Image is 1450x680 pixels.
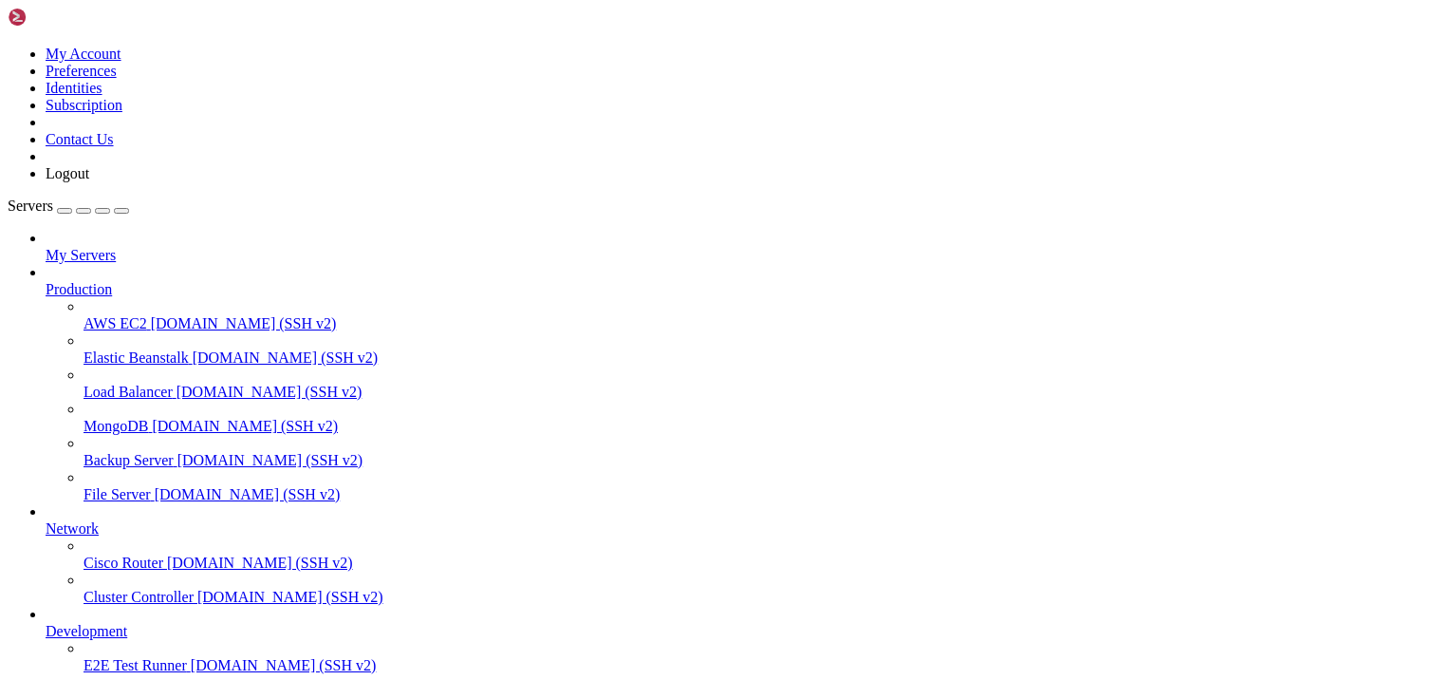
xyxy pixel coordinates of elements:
[8,349,1202,368] x-row: ipset v7.19: The set with the given name does not exist
[84,589,194,605] span: Cluster Controller
[84,367,1442,401] li: Load Balancer [DOMAIN_NAME] (SSH v2)
[84,435,1442,469] li: Backup Server [DOMAIN_NAME] (SSH v2)
[84,469,1442,503] li: File Server [DOMAIN_NAME] (SSH v2)
[84,452,1442,469] a: Backup Server [DOMAIN_NAME] (SSH v2)
[84,315,147,331] span: AWS EC2
[84,332,1442,367] li: Elastic Beanstalk [DOMAIN_NAME] (SSH v2)
[46,503,1442,606] li: Network
[167,555,353,571] span: [DOMAIN_NAME] (SSH v2)
[84,555,1442,572] a: Cisco Router [DOMAIN_NAME] (SSH v2)
[8,274,1202,293] x-row: ipset v7.19: The set with the given name does not exist
[84,401,1442,435] li: MongoDB [DOMAIN_NAME] (SSH v2)
[84,486,151,502] span: File Server
[76,540,220,557] span: /etc/iptables/ipset
[84,452,174,468] span: Backup Server
[8,84,1202,103] x-row: ipset v7.19: Syntax error: cannot parse [TECHNICAL_ID]: resolving to IPv4 address failed
[8,198,129,214] a: Servers
[220,540,228,557] span: #
[46,369,76,387] span: mail
[8,255,1202,274] x-row: ipset v7.19: The set with the given name does not exist
[8,46,1202,65] x-row: ipset v7.19: Syntax error: cannot parse [TECHNICAL_ID]: resolving to IPv4 address failed
[8,103,1202,122] x-row: ipset v7.19: Syntax error: cannot parse [TECHNICAL_ID]: resolving to IPv4 address failed
[84,349,1442,367] a: Elastic Beanstalk [DOMAIN_NAME] (SSH v2)
[8,8,117,27] img: Shellngn
[38,521,46,538] span: @
[84,538,1442,572] li: Cisco Router [DOMAIN_NAME] (SSH v2)
[8,198,1202,217] x-row: ipset v7.19: The set with the given name does not exist
[46,281,112,297] span: Production
[38,540,46,557] span: @
[8,8,1202,27] x-row: ipset v7.19: Syntax error: cannot parse [TECHNICAL_ID]: resolving to IPv4 address failed
[84,640,1442,674] li: E2E Test Runner [DOMAIN_NAME] (SSH v2)
[8,406,1202,425] x-row: Resolving [DOMAIN_NAME] ([DOMAIN_NAME])... [TECHNICAL_ID], [TECHNICAL_ID], [TECHNICAL_ID], ...
[405,539,413,558] div: (50, 28)
[151,315,337,331] span: [DOMAIN_NAME] (SSH v2)
[8,501,1202,520] x-row: view block_[DOMAIN_NAME]
[84,384,1442,401] a: Load Balancer [DOMAIN_NAME] (SSH v2)
[152,418,338,434] span: [DOMAIN_NAME] (SSH v2)
[8,520,1202,539] x-row: vim block_[DOMAIN_NAME]
[46,540,76,557] span: mail
[84,572,1442,606] li: Cluster Controller [DOMAIN_NAME] (SSH v2)
[46,520,99,537] span: Network
[8,236,1202,255] x-row: ipset v7.19: The set with the given name does not exist
[8,539,1202,558] x-row: vim block_[DOMAIN_NAME]
[84,657,187,673] span: E2E Test Runner
[76,502,220,519] span: /etc/iptables/ipset
[46,247,116,263] span: My Servers
[84,384,173,400] span: Load Balancer
[46,230,1442,264] li: My Servers
[84,298,1442,332] li: AWS EC2 [DOMAIN_NAME] (SSH v2)
[8,502,38,519] span: root
[155,486,341,502] span: [DOMAIN_NAME] (SSH v2)
[76,521,220,538] span: /etc/iptables/ipset
[8,521,38,538] span: root
[84,657,1442,674] a: E2E Test Runner [DOMAIN_NAME] (SSH v2)
[8,141,1202,160] x-row: ipset v7.19: The set with the given name does not exist
[8,217,1202,236] x-row: ipset v7.19: The set with the given name does not exist
[84,589,1442,606] a: Cluster Controller [DOMAIN_NAME] (SSH v2)
[46,80,102,96] a: Identities
[46,623,127,639] span: Development
[193,349,379,366] span: [DOMAIN_NAME] (SSH v2)
[84,555,163,571] span: Cisco Router
[8,312,1202,331] x-row: ipset v7.19: The set with the given name does not exist
[46,63,117,79] a: Preferences
[46,131,114,147] a: Contact Us
[8,387,1202,406] x-row: --2025-10-14 10:45:54-- [URL][DOMAIN_NAME]
[46,520,1442,538] a: Network
[46,606,1442,674] li: Development
[76,369,220,387] span: /etc/iptables/ipset
[220,369,228,387] span: #
[8,369,38,387] span: root
[46,247,1442,264] a: My Servers
[8,65,1202,84] x-row: ipset v7.19: Syntax error: cannot parse [TECHNICAL_ID]: resolving to IPv4 address failed
[46,521,76,538] span: mail
[8,198,53,214] span: Servers
[46,502,76,519] span: mail
[38,369,46,387] span: @
[84,418,148,434] span: MongoDB
[191,657,377,673] span: [DOMAIN_NAME] (SSH v2)
[46,165,89,181] a: Logout
[8,540,38,557] span: root
[177,384,362,400] span: [DOMAIN_NAME] (SSH v2)
[8,27,1202,46] x-row: ipset v7.19: Syntax error: cannot parse [TECHNICAL_ID]: resolving to IPv4 address failed
[8,179,1202,198] x-row: ipset v7.19: The set with the given name does not exist
[84,315,1442,332] a: AWS EC2 [DOMAIN_NAME] (SSH v2)
[84,486,1442,503] a: File Server [DOMAIN_NAME] (SSH v2)
[46,46,121,62] a: My Account
[8,122,1202,141] x-row: ipset v7.19: The set with the given name does not exist
[8,293,1202,312] x-row: ipset v7.19: The set with the given name does not exist
[8,331,1202,349] x-row: ipset v7.19: The set with the given name does not exist
[8,160,1202,179] x-row: ipset v7.19: The set with the given name does not exist
[197,589,383,605] span: [DOMAIN_NAME] (SSH v2)
[8,425,1202,444] x-row: Connecting to [DOMAIN_NAME] ([DOMAIN_NAME])|[TECHNICAL_ID]|:443... connected.
[220,521,228,538] span: #
[220,502,228,519] span: #
[8,463,1202,482] x-row: [DATE] 10:45:54 ERROR 403: Forbidden.
[84,349,189,366] span: Elastic Beanstalk
[46,623,1442,640] a: Development
[46,97,122,113] a: Subscription
[84,418,1442,435] a: MongoDB [DOMAIN_NAME] (SSH v2)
